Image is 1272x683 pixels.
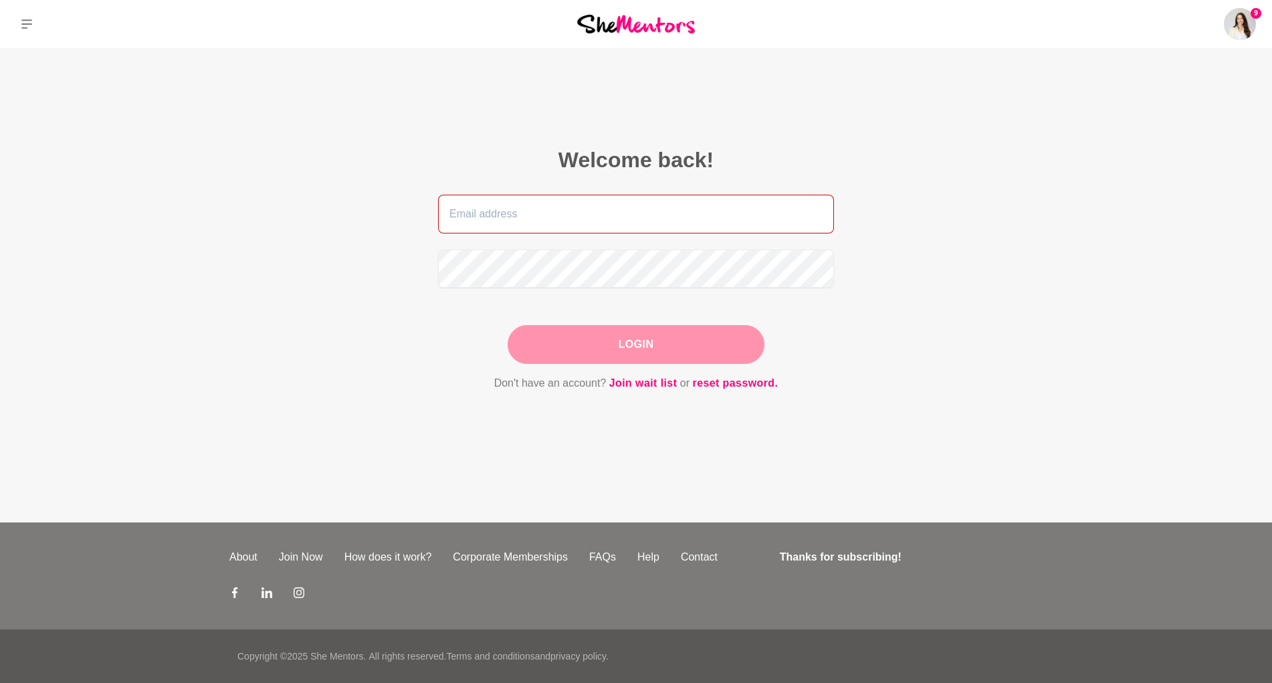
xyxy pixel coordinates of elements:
[780,549,1035,565] h4: Thanks for subscribing!
[438,195,834,233] input: Email address
[229,587,240,603] a: Facebook
[261,587,272,603] a: LinkedIn
[334,549,443,565] a: How does it work?
[578,549,627,565] a: FAQs
[693,375,778,392] a: reset password.
[442,549,578,565] a: Corporate Memberships
[268,549,334,565] a: Join Now
[368,650,608,664] p: All rights reserved. and .
[438,375,834,392] p: Don't have an account? or
[219,549,268,565] a: About
[237,650,366,664] p: Copyright © 2025 She Mentors .
[577,15,695,33] img: She Mentors Logo
[446,651,534,662] a: Terms and conditions
[438,147,834,173] h2: Welcome back!
[609,375,677,392] a: Join wait list
[627,549,670,565] a: Help
[1251,8,1261,19] span: 9
[550,651,606,662] a: privacy policy
[294,587,304,603] a: Instagram
[1224,8,1256,40] a: Janelle Kee-Sue9
[1224,8,1256,40] img: Janelle Kee-Sue
[670,549,728,565] a: Contact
